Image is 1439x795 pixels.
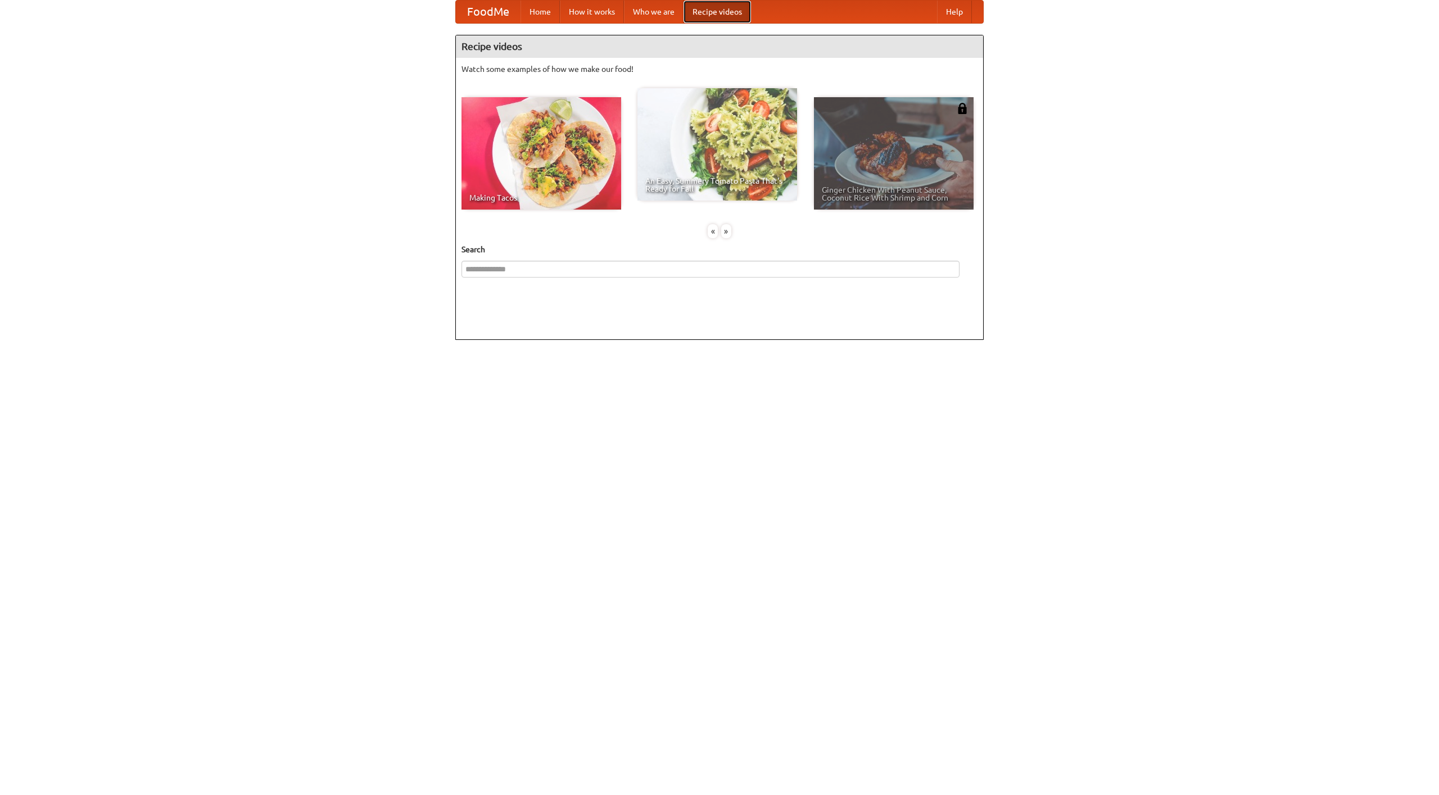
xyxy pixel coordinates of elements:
a: Home [521,1,560,23]
h4: Recipe videos [456,35,983,58]
div: « [708,224,718,238]
h5: Search [461,244,978,255]
img: 483408.png [957,103,968,114]
p: Watch some examples of how we make our food! [461,63,978,75]
a: FoodMe [456,1,521,23]
span: An Easy, Summery Tomato Pasta That's Ready for Fall [645,177,789,193]
a: Making Tacos [461,97,621,210]
a: Recipe videos [684,1,751,23]
a: Who we are [624,1,684,23]
div: » [721,224,731,238]
a: How it works [560,1,624,23]
span: Making Tacos [469,194,613,202]
a: An Easy, Summery Tomato Pasta That's Ready for Fall [637,88,797,201]
a: Help [937,1,972,23]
